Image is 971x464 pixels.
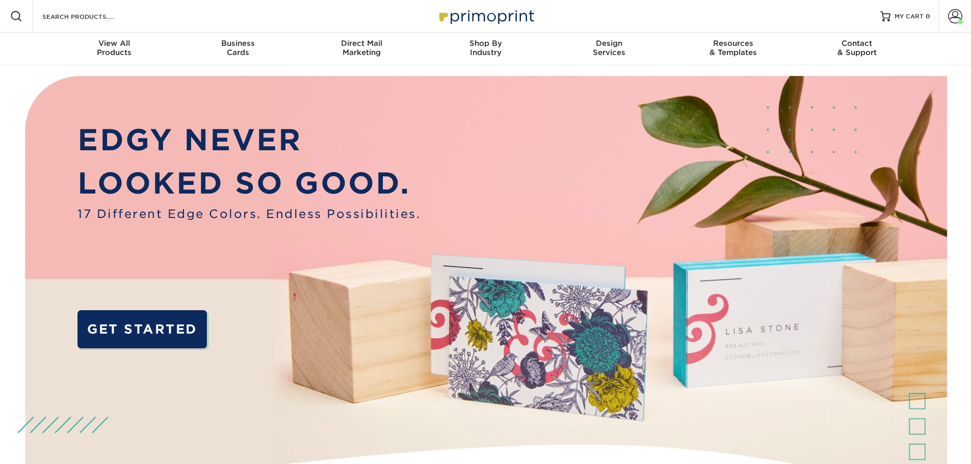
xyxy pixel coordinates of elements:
div: & Templates [671,39,795,57]
p: EDGY NEVER [77,118,421,162]
span: 17 Different Edge Colors. Endless Possibilities. [77,205,421,223]
p: LOOKED SO GOOD. [77,161,421,205]
div: Industry [424,39,547,57]
span: View All [53,39,176,48]
div: Services [547,39,671,57]
a: Shop ByIndustry [424,33,547,65]
span: MY CART [895,12,924,21]
span: Contact [795,39,919,48]
img: Primoprint [435,5,537,27]
div: Marketing [300,39,424,57]
span: Shop By [424,39,547,48]
div: & Support [795,39,919,57]
span: 0 [926,13,930,20]
a: Contact& Support [795,33,919,65]
a: DesignServices [547,33,671,65]
div: Products [53,39,176,57]
span: Design [547,39,671,48]
span: Direct Mail [300,39,424,48]
span: Resources [671,39,795,48]
a: View AllProducts [53,33,176,65]
input: SEARCH PRODUCTS..... [41,10,141,22]
a: BusinessCards [176,33,300,65]
a: Resources& Templates [671,33,795,65]
span: Business [176,39,300,48]
a: GET STARTED [77,310,206,348]
a: Direct MailMarketing [300,33,424,65]
div: Cards [176,39,300,57]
